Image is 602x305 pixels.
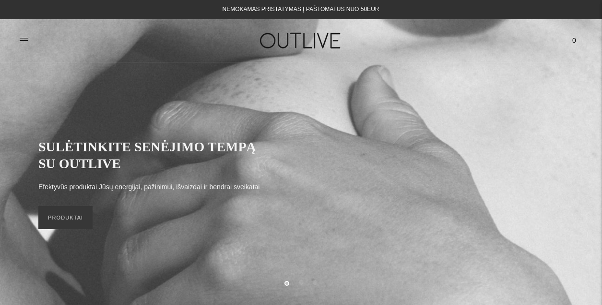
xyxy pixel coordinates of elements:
span: 0 [567,34,581,47]
p: Efektyvūs produktai Jūsų energijai, pažinimui, išvaizdai ir bendrai sveikatai [38,182,260,193]
a: 0 [566,30,583,51]
div: NEMOKAMAS PRISTATYMAS Į PAŠTOMATUS NUO 50EUR [223,4,379,15]
a: PRODUKTAI [38,206,93,229]
h2: SULĖTINKITE SENĖJIMO TEMPĄ SU OUTLIVE [38,138,269,172]
button: Move carousel to slide 3 [313,280,318,285]
img: OUTLIVE [241,24,361,57]
button: Move carousel to slide 1 [284,281,289,286]
button: Move carousel to slide 2 [299,280,304,285]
